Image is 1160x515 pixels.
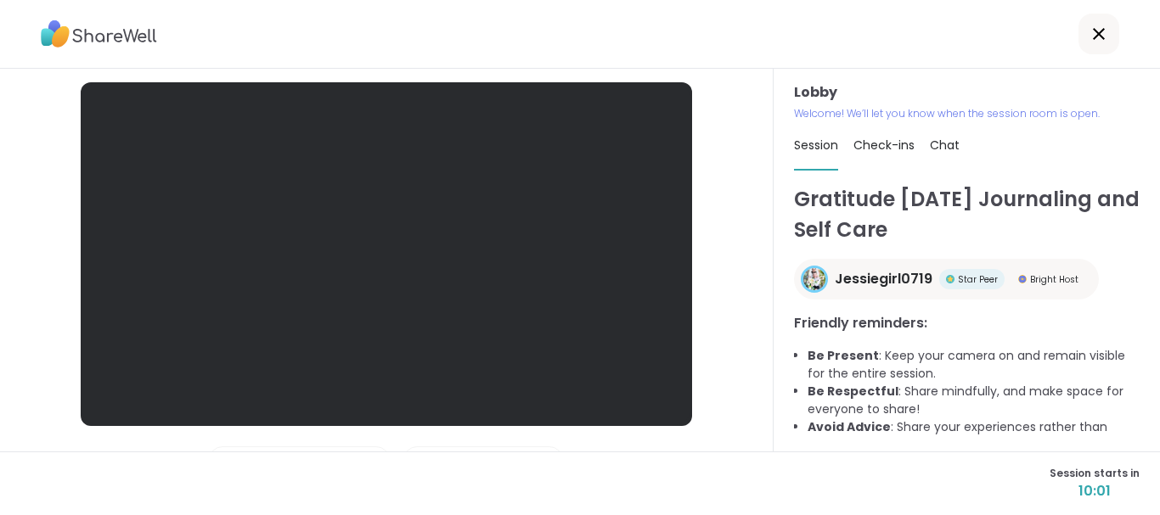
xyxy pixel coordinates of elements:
li: : Keep your camera on and remain visible for the entire session. [808,347,1140,383]
b: Avoid Advice [808,418,891,435]
span: | [433,447,437,481]
img: Star Peer [946,275,954,283]
a: Jessiegirl0719Jessiegirl0719Star PeerStar PeerBright HostBright Host [794,259,1099,299]
img: Bright Host [1018,275,1027,283]
span: Star Peer [958,273,998,286]
span: Chat [930,137,960,154]
span: | [239,447,243,481]
span: Session starts in [1050,466,1140,481]
h1: Gratitude [DATE] Journaling and Self Care [794,184,1140,245]
h3: Lobby [794,82,1140,103]
img: Microphone [217,447,232,481]
img: Jessiegirl0719 [803,268,825,290]
h3: Friendly reminders: [794,313,1140,333]
img: ShareWell Logo [41,14,157,53]
span: Session [794,137,838,154]
span: 10:01 [1050,481,1140,501]
li: : Share your experiences rather than advice, as peers are not mental health professionals. [808,418,1140,454]
span: Check-ins [853,137,915,154]
img: Camera [411,447,426,481]
b: Be Present [808,347,879,364]
span: Bright Host [1030,273,1078,286]
li: : Share mindfully, and make space for everyone to share! [808,383,1140,418]
span: Jessiegirl0719 [835,269,932,289]
p: Welcome! We’ll let you know when the session room is open. [794,106,1140,121]
b: Be Respectful [808,383,898,400]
